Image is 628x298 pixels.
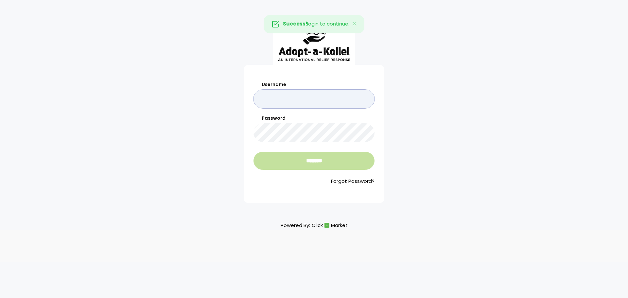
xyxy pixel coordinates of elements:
img: aak_logo_sm.jpeg [273,18,355,65]
a: ClickMarket [312,221,348,230]
img: cm_icon.png [324,223,329,228]
strong: Success! [283,20,307,27]
label: Username [253,81,375,88]
label: Password [253,115,375,122]
p: Powered By: [281,221,348,230]
a: Forgot Password? [253,178,375,185]
div: login to continue. [264,15,364,33]
button: Close [345,15,364,33]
